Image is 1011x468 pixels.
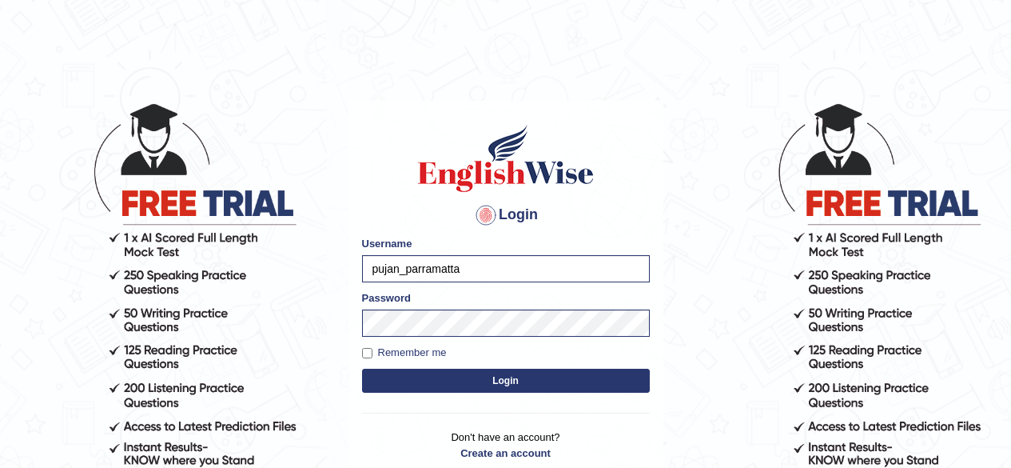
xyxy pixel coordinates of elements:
[362,345,447,361] label: Remember me
[362,236,412,251] label: Username
[362,446,650,461] a: Create an account
[362,369,650,393] button: Login
[362,202,650,228] h4: Login
[362,348,372,358] input: Remember me
[362,290,411,306] label: Password
[415,122,597,194] img: Logo of English Wise sign in for intelligent practice with AI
